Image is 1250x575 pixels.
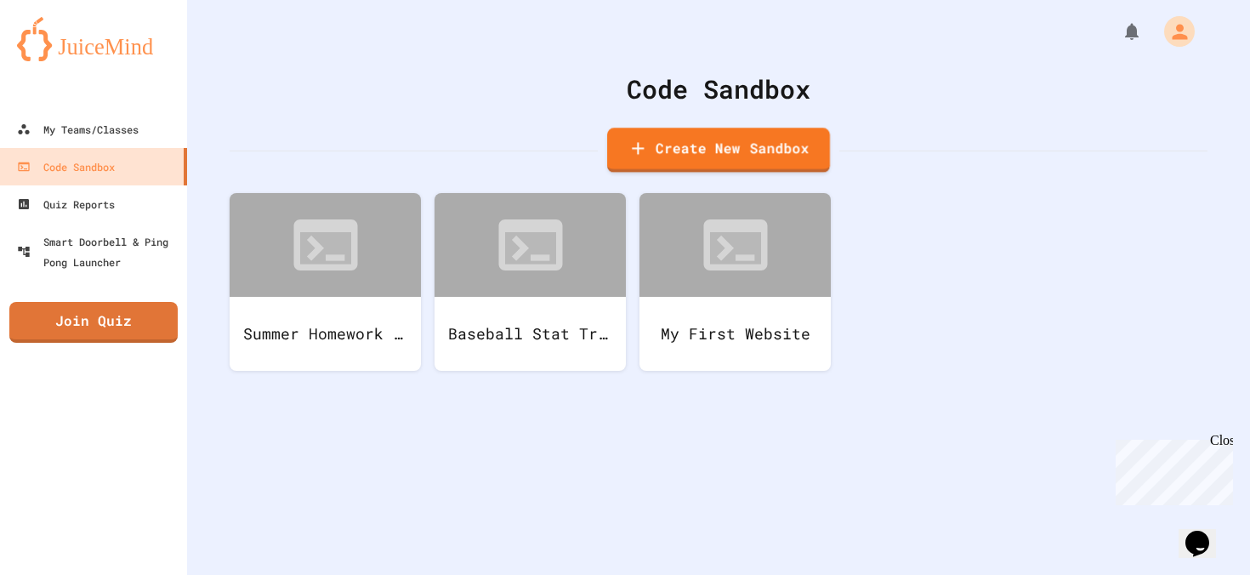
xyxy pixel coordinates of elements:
[17,119,139,139] div: My Teams/Classes
[1179,507,1233,558] iframe: chat widget
[230,297,421,371] div: Summer Homework Project
[639,193,831,371] a: My First Website
[17,17,170,61] img: logo-orange.svg
[1109,433,1233,505] iframe: chat widget
[607,128,830,173] a: Create New Sandbox
[435,193,626,371] a: Baseball Stat Tracker
[17,157,115,177] div: Code Sandbox
[1146,12,1199,51] div: My Account
[230,70,1207,108] div: Code Sandbox
[17,231,180,272] div: Smart Doorbell & Ping Pong Launcher
[1090,17,1146,46] div: My Notifications
[7,7,117,108] div: Chat with us now!Close
[639,297,831,371] div: My First Website
[230,193,421,371] a: Summer Homework Project
[17,194,115,214] div: Quiz Reports
[435,297,626,371] div: Baseball Stat Tracker
[9,302,178,343] a: Join Quiz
